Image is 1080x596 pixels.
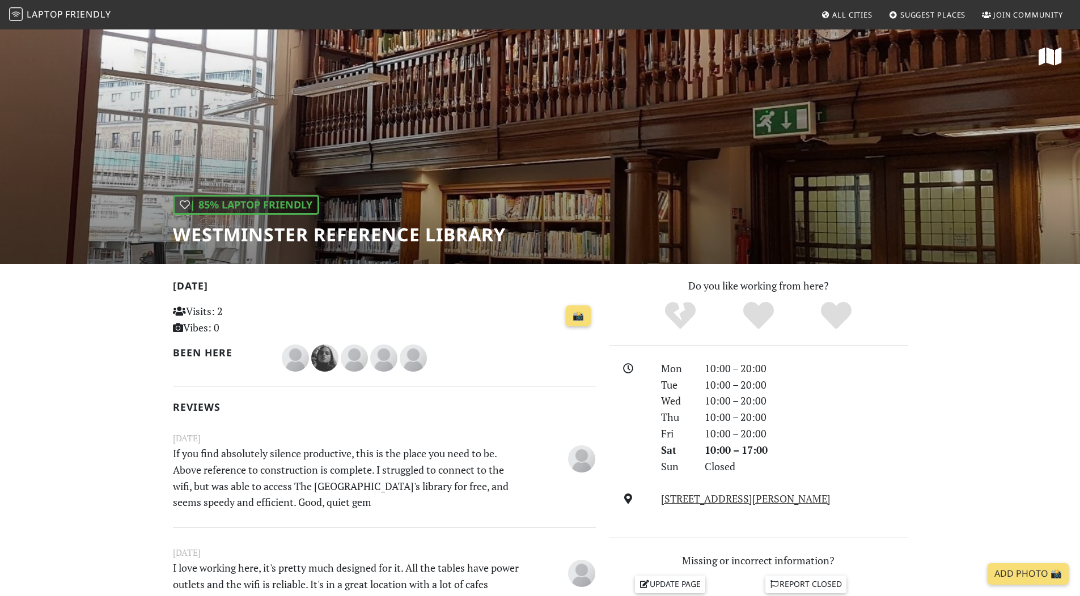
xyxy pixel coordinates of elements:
a: Join Community [977,5,1068,25]
div: No [641,300,719,331]
div: Sun [654,458,697,475]
span: Join Community [993,10,1063,20]
h1: Westminster Reference Library [173,224,506,245]
div: 10:00 – 20:00 [698,377,914,393]
div: | 85% Laptop Friendly [173,195,319,215]
span: Amy H [341,350,370,364]
div: 10:00 – 20:00 [698,409,914,425]
a: Update page [635,576,705,593]
span: James Lowsley Williams [370,350,400,364]
span: Anonymous [568,565,595,578]
span: All Cities [832,10,873,20]
a: All Cities [816,5,877,25]
a: [STREET_ADDRESS][PERSON_NAME] [661,492,831,505]
a: Add Photo 📸 [988,563,1069,585]
div: 10:00 – 20:00 [698,393,914,409]
div: 10:00 – 20:00 [698,425,914,442]
div: 10:00 – 17:00 [698,442,914,458]
small: [DATE] [166,546,603,560]
p: Visits: 2 Vibes: 0 [173,303,305,336]
div: Thu [654,409,697,425]
div: Fri [654,425,697,442]
img: blank-535327c66bd565773addf3077783bbfce4b00ec00e9fd257753287c682c7fa38.png [568,445,595,472]
img: blank-535327c66bd565773addf3077783bbfce4b00ec00e9fd257753287c682c7fa38.png [400,344,427,372]
span: Michael Windmill [282,350,311,364]
div: Mon [654,360,697,377]
span: Suggest Places [900,10,966,20]
div: Closed [698,458,914,475]
div: Yes [719,300,798,331]
img: blank-535327c66bd565773addf3077783bbfce4b00ec00e9fd257753287c682c7fa38.png [568,560,595,587]
div: Wed [654,393,697,409]
div: 10:00 – 20:00 [698,360,914,377]
p: If you find absolutely silence productive, this is the place you need to be. Above reference to c... [166,445,530,510]
a: Report closed [765,576,847,593]
span: Friendly [65,8,111,20]
h2: Been here [173,347,269,359]
div: Definitely! [797,300,875,331]
small: [DATE] [166,431,603,445]
span: Beatriz Coutinho Guimarães [311,350,341,364]
a: Suggest Places [884,5,971,25]
h2: [DATE] [173,280,596,296]
span: Sonsoles ortega [400,350,427,364]
div: Tue [654,377,697,393]
div: Sat [654,442,697,458]
img: blank-535327c66bd565773addf3077783bbfce4b00ec00e9fd257753287c682c7fa38.png [370,344,397,372]
span: Laptop [27,8,63,20]
p: Missing or incorrect information? [609,552,908,569]
h2: Reviews [173,401,596,413]
img: LaptopFriendly [9,7,23,21]
img: blank-535327c66bd565773addf3077783bbfce4b00ec00e9fd257753287c682c7fa38.png [282,344,309,372]
img: blank-535327c66bd565773addf3077783bbfce4b00ec00e9fd257753287c682c7fa38.png [341,344,368,372]
a: 📸 [566,305,591,327]
span: Amy H [568,450,595,464]
p: Do you like working from here? [609,278,908,294]
img: 3800-beatriz.jpg [311,344,338,372]
a: LaptopFriendly LaptopFriendly [9,5,111,25]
